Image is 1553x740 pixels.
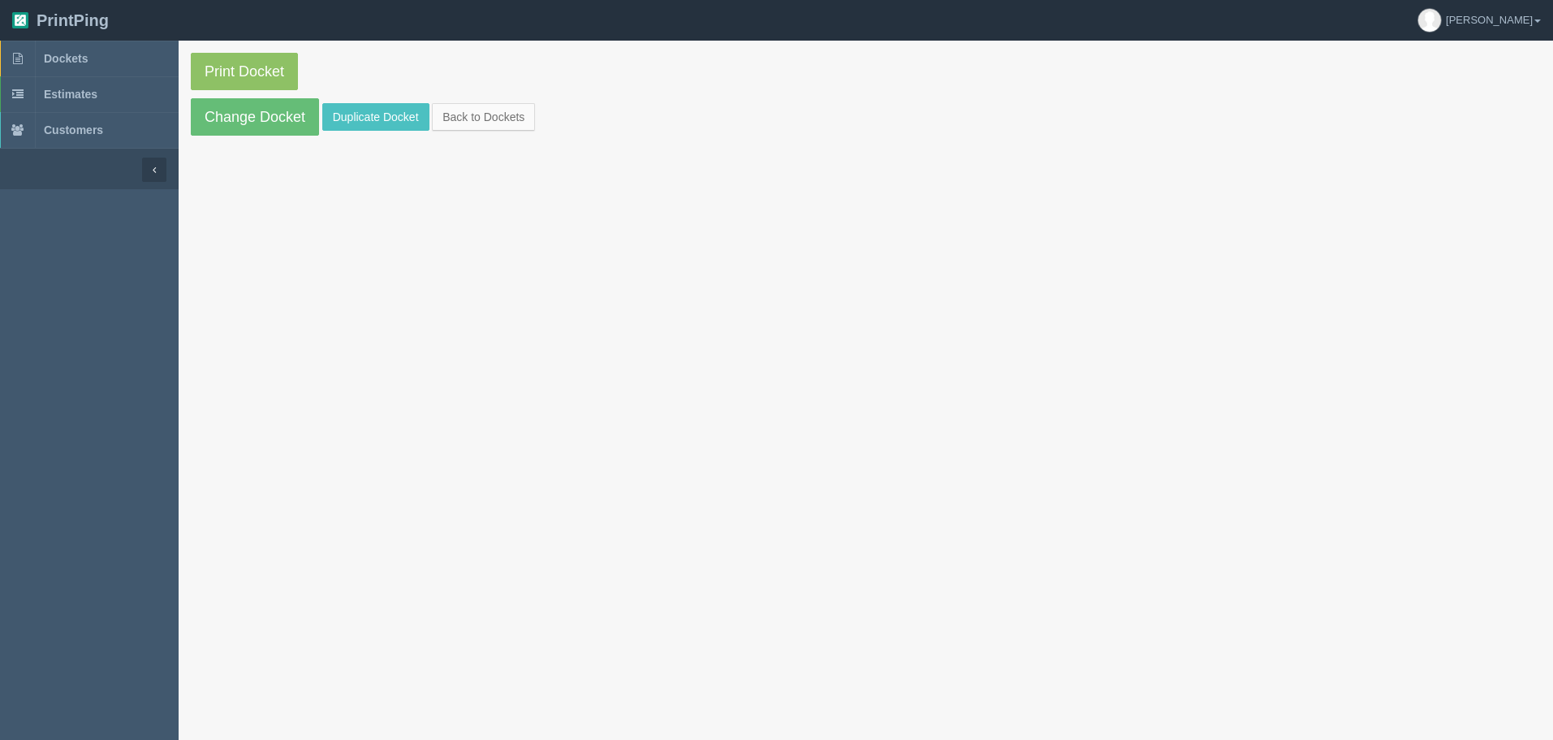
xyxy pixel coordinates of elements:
span: Customers [44,123,103,136]
a: Change Docket [191,98,319,136]
img: logo-3e63b451c926e2ac314895c53de4908e5d424f24456219fb08d385ab2e579770.png [12,12,28,28]
span: Dockets [44,52,88,65]
a: Back to Dockets [432,103,535,131]
img: avatar_default-7531ab5dedf162e01f1e0bb0964e6a185e93c5c22dfe317fb01d7f8cd2b1632c.jpg [1418,9,1441,32]
a: Print Docket [191,53,298,90]
span: Estimates [44,88,97,101]
a: Duplicate Docket [322,103,429,131]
